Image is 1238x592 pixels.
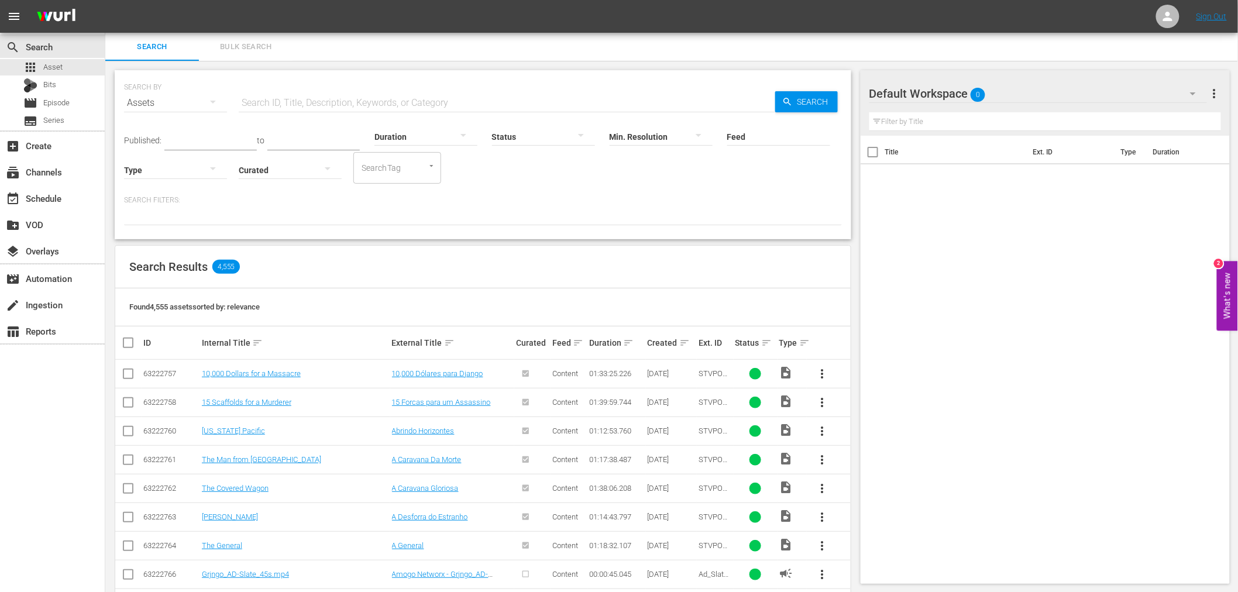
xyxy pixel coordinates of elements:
[885,136,1026,168] th: Title
[552,570,578,579] span: Content
[699,541,731,559] span: STVPOR97
[699,426,731,444] span: STVPOR71
[552,512,578,521] span: Content
[143,369,198,378] div: 63222757
[779,452,793,466] span: Video
[143,541,198,550] div: 63222764
[552,336,585,350] div: Feed
[589,336,644,350] div: Duration
[6,166,20,180] span: Channels
[1207,80,1221,108] button: more_vert
[648,484,695,493] div: [DATE]
[444,338,455,348] span: sort
[23,96,37,110] span: Episode
[809,417,837,445] button: more_vert
[143,338,198,347] div: ID
[779,336,805,350] div: Type
[779,366,793,380] span: Video
[392,484,459,493] a: A Caravana Gloriosa
[699,512,731,530] span: STVPOR47
[816,510,830,524] span: more_vert
[1113,136,1146,168] th: Type
[392,570,493,587] a: Amogo Networx - Grjngo_AD-Slate_45s.mp4
[648,541,695,550] div: [DATE]
[816,567,830,581] span: more_vert
[679,338,690,348] span: sort
[23,78,37,92] div: Bits
[202,541,242,550] a: The General
[699,369,731,387] span: STVPOR94
[143,426,198,435] div: 63222760
[816,453,830,467] span: more_vert
[589,426,644,435] div: 01:12:53.760
[212,260,240,274] span: 4,555
[392,541,424,550] a: A General
[392,426,455,435] a: Abrindo Horizontes
[648,512,695,521] div: [DATE]
[589,398,644,407] div: 01:39:59.744
[648,570,695,579] div: [DATE]
[202,398,291,407] a: 15 Scaffolds for a Murderer
[23,60,37,74] span: Asset
[589,570,644,579] div: 00:00:45.045
[23,114,37,128] span: Series
[589,455,644,464] div: 01:17:38.487
[552,398,578,407] span: Content
[589,484,644,493] div: 01:38:06.208
[809,560,837,588] button: more_vert
[699,570,731,587] span: Ad_Slate_01
[1217,261,1238,331] button: Open Feedback Widget
[202,426,265,435] a: [US_STATE] Pacific
[623,338,634,348] span: sort
[552,484,578,493] span: Content
[779,566,793,580] span: AD
[971,82,985,107] span: 0
[7,9,21,23] span: menu
[552,369,578,378] span: Content
[202,512,258,521] a: [PERSON_NAME]
[6,298,20,312] span: Ingestion
[43,61,63,73] span: Asset
[252,338,263,348] span: sort
[143,455,198,464] div: 63222761
[816,367,830,381] span: more_vert
[779,394,793,408] span: Video
[124,87,227,119] div: Assets
[1026,136,1113,168] th: Ext. ID
[699,484,731,501] span: STVPOR98
[816,395,830,409] span: more_vert
[1214,259,1223,269] div: 2
[124,136,161,145] span: Published:
[6,139,20,153] span: Create
[129,260,208,274] span: Search Results
[573,338,583,348] span: sort
[648,426,695,435] div: [DATE]
[648,398,695,407] div: [DATE]
[809,532,837,560] button: more_vert
[516,338,549,347] div: Curated
[809,388,837,417] button: more_vert
[43,115,64,126] span: Series
[43,97,70,109] span: Episode
[816,539,830,553] span: more_vert
[648,336,695,350] div: Created
[779,423,793,437] span: Video
[799,338,810,348] span: sort
[699,455,731,473] span: STVPOR50
[6,325,20,339] span: Reports
[809,360,837,388] button: more_vert
[426,160,437,171] button: Open
[779,538,793,552] span: Video
[699,338,731,347] div: Ext. ID
[869,77,1208,110] div: Default Workspace
[699,398,731,415] span: STVPOR91
[392,336,513,350] div: External Title
[552,541,578,550] span: Content
[143,570,198,579] div: 63222766
[648,455,695,464] div: [DATE]
[112,40,192,54] span: Search
[816,424,830,438] span: more_vert
[552,455,578,464] span: Content
[202,455,321,464] a: The Man from [GEOGRAPHIC_DATA]
[6,40,20,54] span: Search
